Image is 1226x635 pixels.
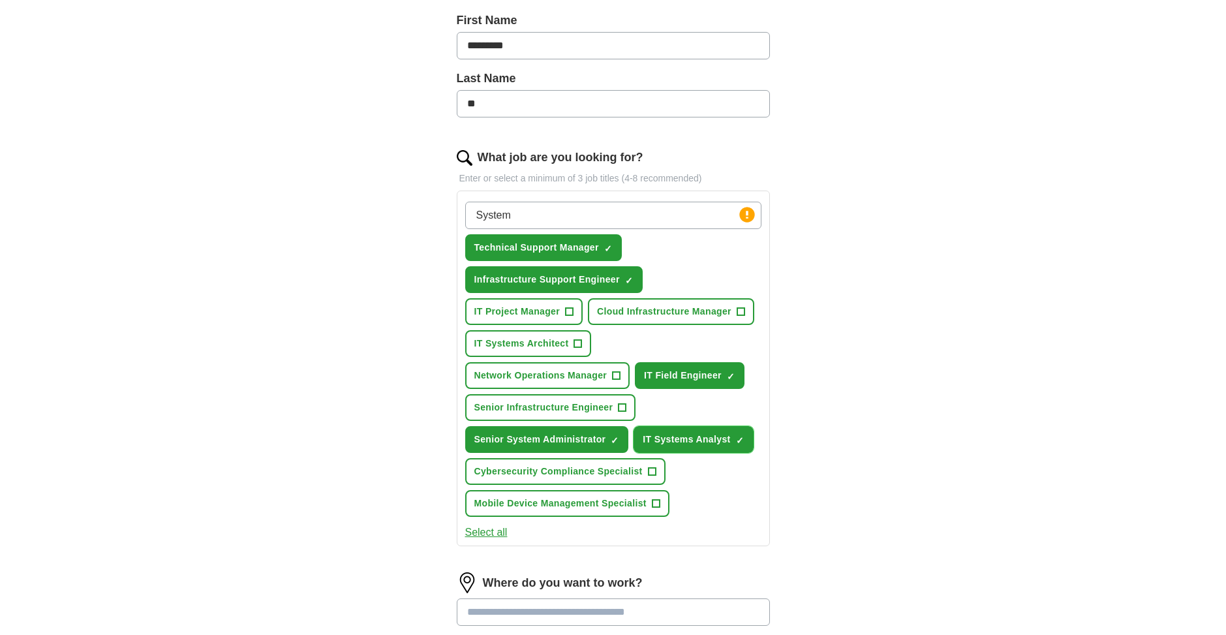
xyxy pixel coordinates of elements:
button: Network Operations Manager [465,362,630,389]
button: Senior Infrastructure Engineer [465,394,636,421]
button: IT Project Manager [465,298,583,325]
label: What job are you looking for? [478,149,643,166]
label: Where do you want to work? [483,574,643,592]
button: IT Systems Analyst✓ [634,426,753,453]
button: Infrastructure Support Engineer✓ [465,266,643,293]
span: IT Field Engineer [644,369,722,382]
span: Technical Support Manager [474,241,599,255]
button: Cloud Infrastructure Manager [588,298,754,325]
span: ✓ [736,435,744,446]
span: ✓ [604,243,612,254]
span: Mobile Device Management Specialist [474,497,647,510]
span: ✓ [727,371,735,382]
span: Senior Infrastructure Engineer [474,401,613,414]
button: Mobile Device Management Specialist [465,490,669,517]
input: Type a job title and press enter [465,202,761,229]
img: location.png [457,572,478,593]
button: IT Systems Architect [465,330,592,357]
button: IT Field Engineer✓ [635,362,744,389]
p: Enter or select a minimum of 3 job titles (4-8 recommended) [457,172,770,185]
span: IT Systems Analyst [643,433,730,446]
span: Network Operations Manager [474,369,607,382]
button: Senior System Administrator✓ [465,426,629,453]
button: Cybersecurity Compliance Specialist [465,458,666,485]
button: Technical Support Manager✓ [465,234,622,261]
span: Cloud Infrastructure Manager [597,305,731,318]
span: ✓ [625,275,633,286]
span: Infrastructure Support Engineer [474,273,620,287]
span: Cybersecurity Compliance Specialist [474,465,643,478]
span: IT Systems Architect [474,337,569,350]
label: First Name [457,12,770,29]
label: Last Name [457,70,770,87]
button: Select all [465,525,508,540]
span: IT Project Manager [474,305,560,318]
span: ✓ [611,435,619,446]
span: Senior System Administrator [474,433,606,446]
img: search.png [457,150,472,166]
